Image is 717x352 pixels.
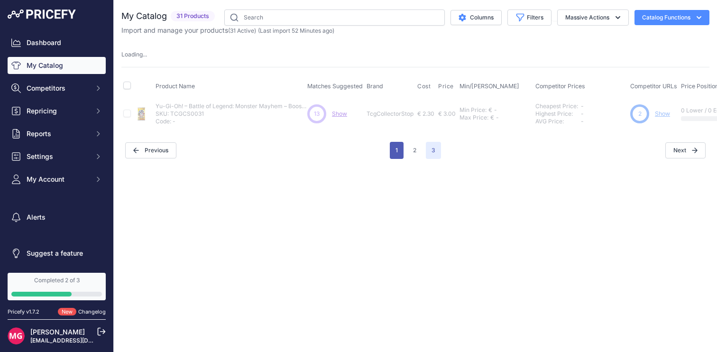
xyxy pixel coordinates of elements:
span: € 3.00 [438,110,456,117]
button: Go to page 1 [390,142,404,159]
span: Competitor URLs [630,83,677,90]
div: Highest Price: [535,110,581,118]
div: € [490,114,494,121]
span: Min/[PERSON_NAME] [460,83,519,90]
input: Search [224,9,445,26]
a: Dashboard [8,34,106,51]
a: [EMAIL_ADDRESS][DOMAIN_NAME] [30,337,129,344]
div: Max Price: [460,114,488,121]
span: Loading [121,51,147,58]
nav: Sidebar [8,34,106,262]
a: Changelog [78,308,106,315]
button: Catalog Functions [634,10,709,25]
span: ... [143,51,147,58]
h2: My Catalog [121,9,167,23]
span: (Last import 52 Minutes ago) [258,27,334,34]
p: SKU: TCGCS0031 [156,110,307,118]
span: - [581,110,584,117]
span: Settings [27,152,89,161]
a: Suggest a feature [8,245,106,262]
span: 13 [314,110,320,118]
button: Repricing [8,102,106,120]
button: Massive Actions [557,9,629,26]
span: Matches Suggested [307,83,363,90]
span: € 2.30 [417,110,434,117]
div: AVG Price: [535,118,581,125]
span: Cost [417,83,431,90]
a: 31 Active [230,27,254,34]
div: - [492,106,497,114]
span: 3 [426,142,441,159]
span: - [581,102,584,110]
button: Filters [507,9,552,26]
span: New [58,308,76,316]
img: Pricefy Logo [8,9,76,19]
p: Yu-Gi-Oh! – Battle of Legend: Monster Mayhem – Booster Pack – [PERSON_NAME] [156,102,307,110]
span: Next [665,142,706,158]
div: Pricefy v1.7.2 [8,308,39,316]
button: Price [438,83,456,90]
button: Columns [450,10,502,25]
span: 2 [638,110,642,118]
a: [PERSON_NAME] [30,328,85,336]
span: Competitor Prices [535,83,585,90]
span: Repricing [27,106,89,116]
p: Code: - [156,118,307,125]
span: Price [438,83,454,90]
span: ( ) [228,27,256,34]
a: Show [655,110,670,117]
span: Brand [367,83,383,90]
a: Completed 2 of 3 [8,273,106,300]
button: Previous [125,142,176,158]
a: Alerts [8,209,106,226]
p: Import and manage your products [121,26,334,35]
span: My Account [27,175,89,184]
span: - [581,118,584,125]
button: My Account [8,171,106,188]
button: Competitors [8,80,106,97]
div: - [494,114,499,121]
p: TcgCollectorStop [367,110,414,118]
span: 31 Products [171,11,215,22]
a: Cheapest Price: [535,102,578,110]
button: Cost [417,83,432,90]
button: Reports [8,125,106,142]
button: Go to page 2 [407,142,422,159]
span: Reports [27,129,89,139]
div: Min Price: [460,106,487,114]
a: My Catalog [8,57,106,74]
div: € [488,106,492,114]
div: Completed 2 of 3 [11,277,102,284]
a: Show [332,110,347,117]
span: Product Name [156,83,195,90]
button: Settings [8,148,106,165]
span: Competitors [27,83,89,93]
